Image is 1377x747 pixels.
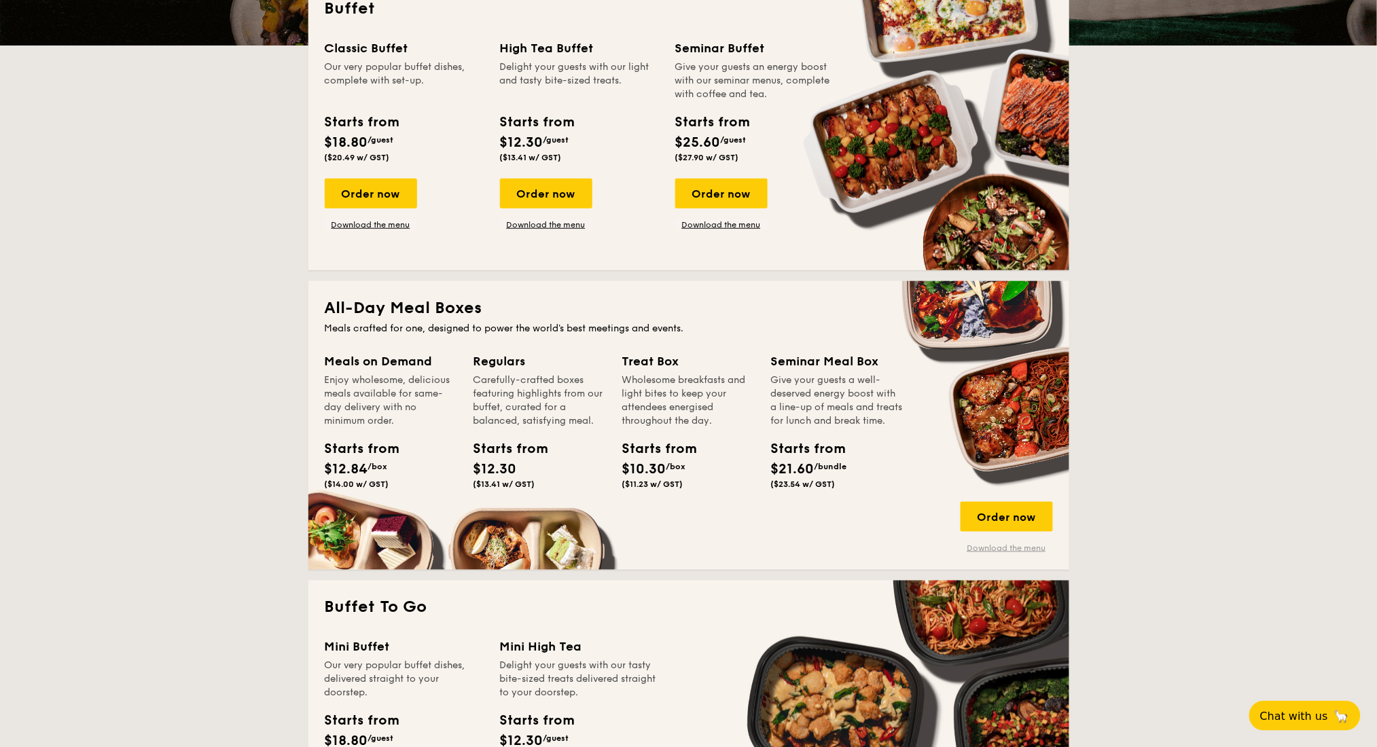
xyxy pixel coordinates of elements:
[325,134,368,151] span: $18.80
[473,479,535,489] span: ($13.41 w/ GST)
[325,659,484,700] div: Our very popular buffet dishes, delivered straight to your doorstep.
[675,112,749,132] div: Starts from
[325,179,417,208] div: Order now
[500,219,592,230] a: Download the menu
[675,153,739,162] span: ($27.90 w/ GST)
[325,322,1053,335] div: Meals crafted for one, designed to power the world's best meetings and events.
[325,297,1053,319] h2: All-Day Meal Boxes
[815,462,847,471] span: /bundle
[1249,701,1361,731] button: Chat with us🦙
[500,60,659,101] div: Delight your guests with our light and tasty bite-sized treats.
[622,373,755,428] div: Wholesome breakfasts and light bites to keep your attendees energised throughout the day.
[325,373,457,428] div: Enjoy wholesome, delicious meals available for same-day delivery with no minimum order.
[675,219,768,230] a: Download the menu
[771,461,815,477] span: $21.60
[325,597,1053,619] h2: Buffet To Go
[325,711,399,731] div: Starts from
[325,461,368,477] span: $12.84
[500,659,659,700] div: Delight your guests with our tasty bite-sized treats delivered straight to your doorstep.
[500,134,543,151] span: $12.30
[325,219,417,230] a: Download the menu
[500,39,659,58] div: High Tea Buffet
[1260,710,1328,723] span: Chat with us
[961,543,1053,553] a: Download the menu
[675,179,768,208] div: Order now
[622,479,683,489] span: ($11.23 w/ GST)
[1334,708,1350,724] span: 🦙
[473,439,535,459] div: Starts from
[325,439,386,459] div: Starts from
[325,479,389,489] span: ($14.00 w/ GST)
[961,502,1053,532] div: Order now
[543,135,569,145] span: /guest
[543,734,569,744] span: /guest
[771,439,832,459] div: Starts from
[473,461,517,477] span: $12.30
[500,638,659,657] div: Mini High Tea
[325,112,399,132] div: Starts from
[675,60,834,101] div: Give your guests an energy boost with our seminar menus, complete with coffee and tea.
[325,153,390,162] span: ($20.49 w/ GST)
[500,153,562,162] span: ($13.41 w/ GST)
[721,135,747,145] span: /guest
[325,638,484,657] div: Mini Buffet
[368,734,394,744] span: /guest
[368,462,388,471] span: /box
[675,39,834,58] div: Seminar Buffet
[622,439,683,459] div: Starts from
[771,479,836,489] span: ($23.54 w/ GST)
[473,352,606,371] div: Regulars
[622,461,666,477] span: $10.30
[368,135,394,145] span: /guest
[325,352,457,371] div: Meals on Demand
[325,60,484,101] div: Our very popular buffet dishes, complete with set-up.
[500,112,574,132] div: Starts from
[666,462,686,471] span: /box
[622,352,755,371] div: Treat Box
[500,711,574,731] div: Starts from
[675,134,721,151] span: $25.60
[473,373,606,428] div: Carefully-crafted boxes featuring highlights from our buffet, curated for a balanced, satisfying ...
[771,352,904,371] div: Seminar Meal Box
[771,373,904,428] div: Give your guests a well-deserved energy boost with a line-up of meals and treats for lunch and br...
[500,179,592,208] div: Order now
[325,39,484,58] div: Classic Buffet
